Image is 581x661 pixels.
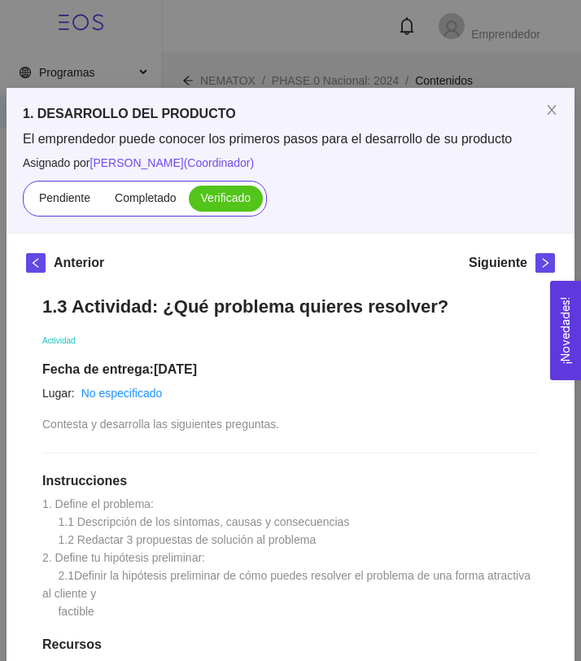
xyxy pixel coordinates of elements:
h1: Recursos [42,637,539,653]
button: Close [529,88,574,134]
h5: Anterior [54,253,104,273]
h5: 1. DESARROLLO DEL PRODUCTO [23,104,558,124]
span: right [536,257,554,269]
button: left [26,253,46,273]
span: Verificado [201,191,251,204]
span: El emprendedor puede conocer los primeros pasos para el desarrollo de su producto [23,130,558,148]
span: Pendiente [39,191,90,204]
span: Asignado por [23,154,558,172]
h5: Siguiente [469,253,527,273]
span: close [545,103,558,116]
button: right [535,253,555,273]
a: No especificado [81,387,163,400]
article: Lugar: [42,384,75,402]
span: Contesta y desarrolla las siguientes preguntas. [42,418,279,431]
span: 1. Define el problema: 1.1 Descripción de los síntomas, causas y consecuencias 1.2 Redactar 3 pro... [42,497,534,618]
h1: Fecha de entrega: [DATE] [42,361,539,378]
h1: 1.3 Actividad: ¿Qué problema quieres resolver? [42,295,539,317]
h1: Instrucciones [42,473,539,489]
span: [PERSON_NAME] ( Coordinador ) [90,156,255,169]
button: Open Feedback Widget [550,281,581,380]
span: Completado [115,191,177,204]
span: Actividad [42,336,76,345]
span: left [27,257,45,269]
